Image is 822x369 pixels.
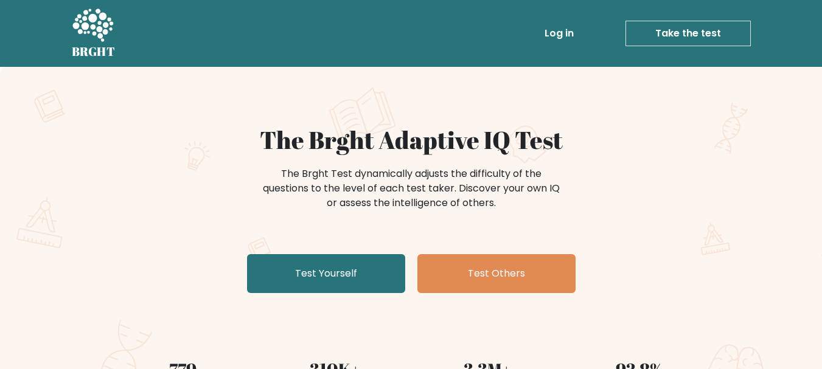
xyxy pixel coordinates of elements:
[72,5,116,62] a: BRGHT
[417,254,576,293] a: Test Others
[247,254,405,293] a: Test Yourself
[72,44,116,59] h5: BRGHT
[540,21,579,46] a: Log in
[114,125,708,154] h1: The Brght Adaptive IQ Test
[625,21,751,46] a: Take the test
[259,167,563,210] div: The Brght Test dynamically adjusts the difficulty of the questions to the level of each test take...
